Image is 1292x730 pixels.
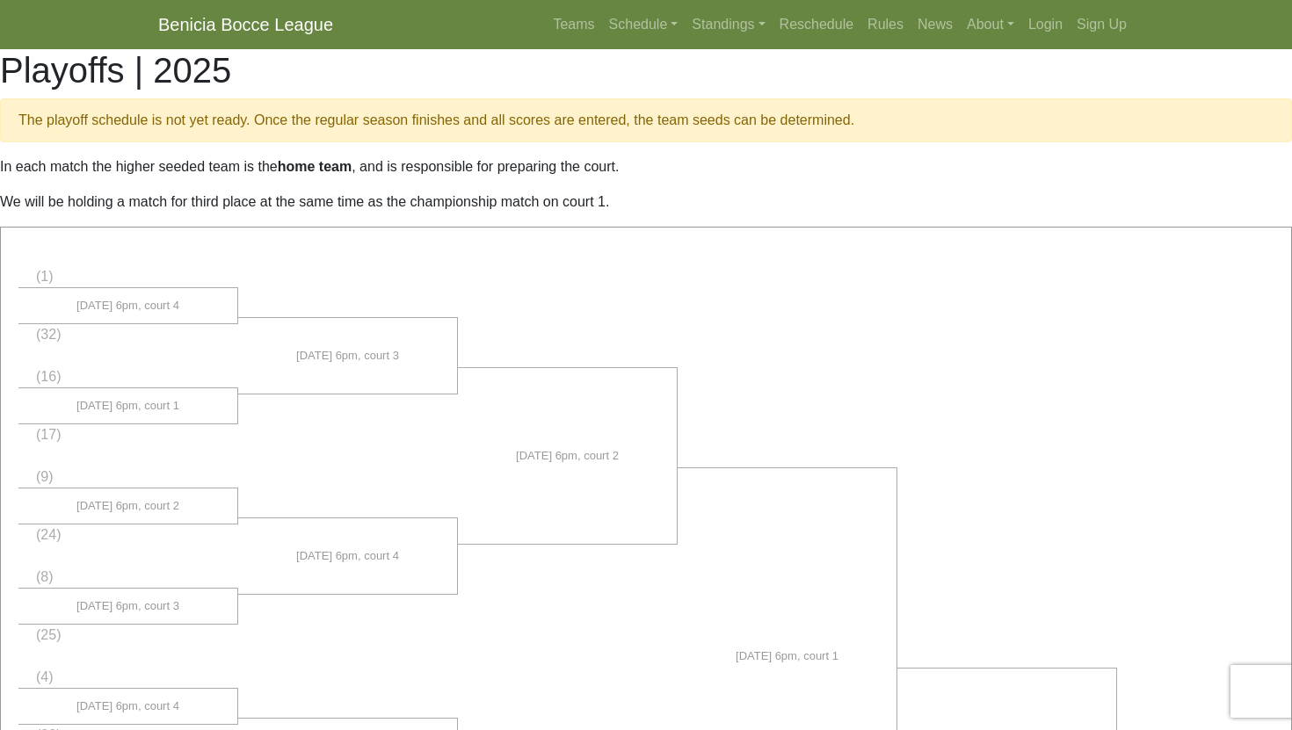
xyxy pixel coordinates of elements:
span: [DATE] 6pm, court 1 [736,647,838,665]
a: Standings [685,7,772,42]
a: Sign Up [1070,7,1134,42]
span: (9) [36,469,54,484]
span: [DATE] 6pm, court 3 [76,597,179,615]
strong: home team [278,159,352,174]
span: [DATE] 6pm, court 2 [516,447,619,465]
a: Rules [860,7,911,42]
span: [DATE] 6pm, court 4 [76,297,179,314]
span: (32) [36,327,61,342]
span: [DATE] 6pm, court 1 [76,397,179,415]
a: Benicia Bocce League [158,7,333,42]
a: About [960,7,1021,42]
span: (4) [36,669,54,684]
span: (24) [36,527,61,542]
span: (1) [36,269,54,284]
span: (17) [36,427,61,442]
span: [DATE] 6pm, court 4 [296,547,399,565]
span: (16) [36,369,61,384]
span: (8) [36,569,54,584]
span: (25) [36,627,61,642]
span: [DATE] 6pm, court 2 [76,497,179,515]
a: Login [1021,7,1070,42]
span: [DATE] 6pm, court 3 [296,347,399,365]
a: Reschedule [773,7,861,42]
a: Schedule [602,7,686,42]
span: [DATE] 6pm, court 4 [76,697,179,715]
a: Teams [546,7,601,42]
a: News [911,7,960,42]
